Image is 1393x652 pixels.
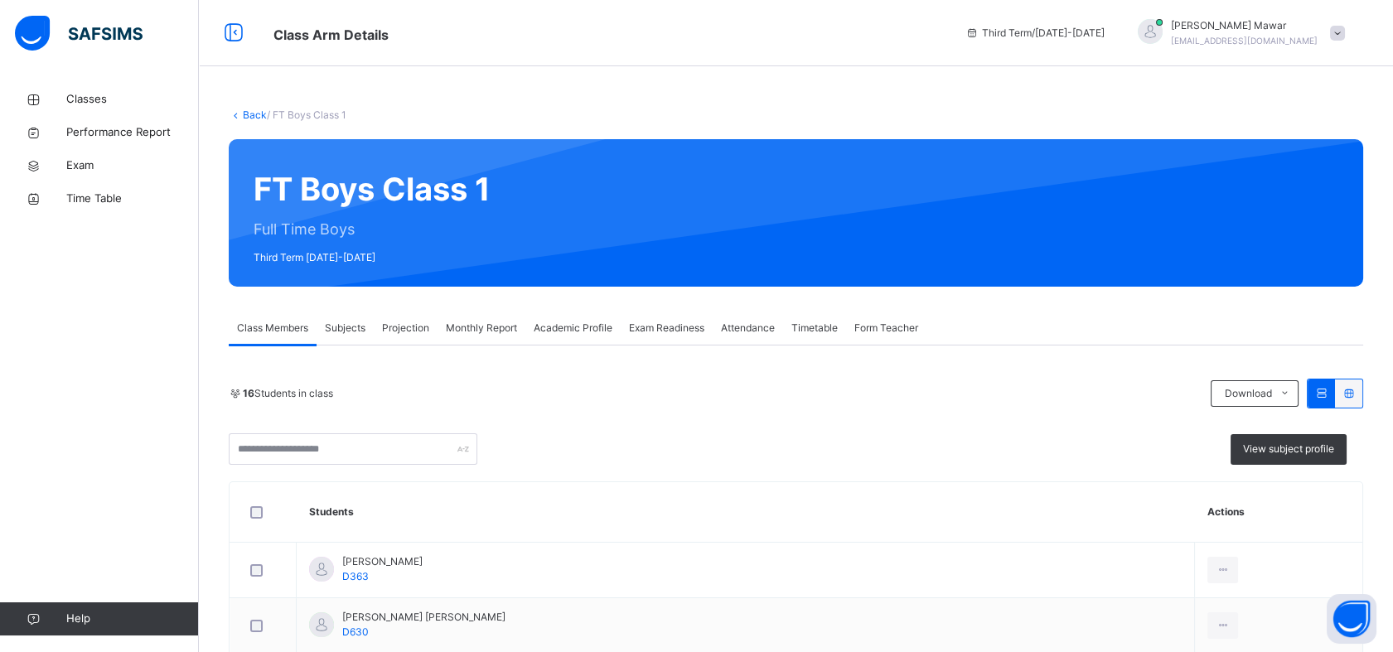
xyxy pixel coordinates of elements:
span: [EMAIL_ADDRESS][DOMAIN_NAME] [1171,36,1318,46]
span: session/term information [965,26,1105,41]
a: Back [243,109,267,121]
span: Class Arm Details [273,27,389,43]
span: Download [1224,386,1271,401]
span: Academic Profile [534,321,612,336]
span: D630 [342,625,369,638]
span: Form Teacher [854,321,918,336]
img: safsims [15,16,143,51]
th: Students [297,482,1195,543]
span: Projection [382,321,429,336]
span: Time Table [66,191,199,207]
span: [PERSON_NAME] [342,554,423,569]
span: Exam Readiness [629,321,704,336]
span: Monthly Report [446,321,517,336]
div: Hafiz AbdullahMawar [1121,18,1353,48]
b: 16 [243,387,254,399]
span: Timetable [791,321,838,336]
span: [PERSON_NAME] Mawar [1171,18,1318,33]
span: [PERSON_NAME] [PERSON_NAME] [342,610,505,625]
span: Performance Report [66,124,199,141]
span: Classes [66,91,199,108]
span: / FT Boys Class 1 [267,109,346,121]
span: Help [66,611,198,627]
button: Open asap [1327,594,1376,644]
span: Attendance [721,321,775,336]
span: D363 [342,570,369,582]
span: Exam [66,157,199,174]
span: Subjects [325,321,365,336]
th: Actions [1195,482,1362,543]
span: Students in class [243,386,333,401]
span: Class Members [237,321,308,336]
span: View subject profile [1243,442,1334,456]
